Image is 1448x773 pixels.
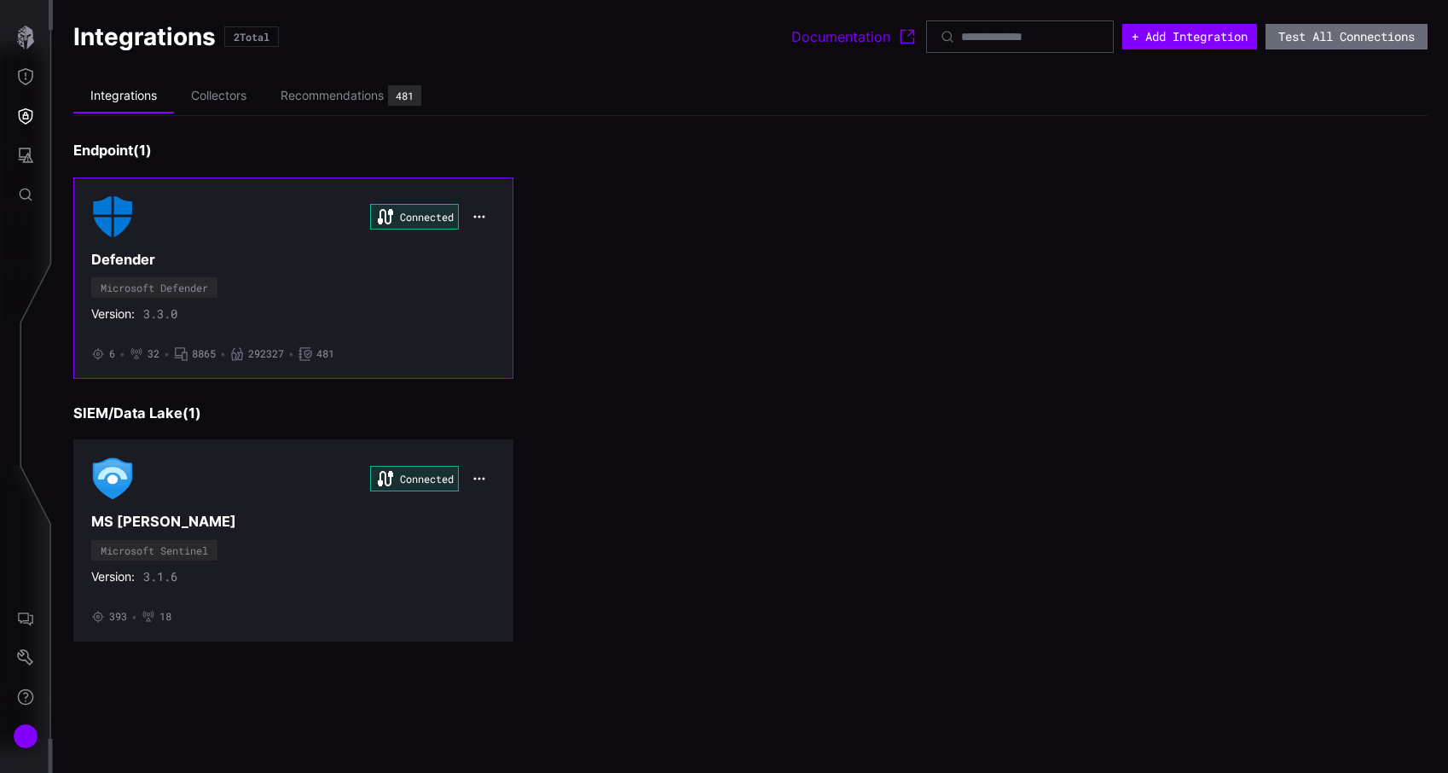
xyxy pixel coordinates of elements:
[148,347,159,361] span: 32
[91,195,134,238] img: Microsoft Defender
[396,90,414,101] div: 481
[791,26,918,47] a: Documentation
[281,88,384,103] div: Recommendations
[73,21,216,52] h1: Integrations
[73,404,1428,422] h3: SIEM/Data Lake ( 1 )
[164,347,170,361] span: •
[370,204,459,230] div: Connected
[248,347,284,361] span: 292327
[159,610,171,624] span: 18
[91,457,134,500] img: Microsoft Sentinel
[91,306,135,322] span: Version:
[91,251,495,269] h3: Defender
[370,466,459,491] div: Connected
[316,347,334,361] span: 481
[119,347,125,361] span: •
[73,142,1428,160] h3: Endpoint ( 1 )
[143,569,177,584] span: 3.1.6
[109,347,115,361] span: 6
[143,306,177,322] span: 3.3.0
[109,610,127,624] span: 393
[131,610,137,624] span: •
[288,347,294,361] span: •
[91,513,495,531] h3: MS [PERSON_NAME]
[91,569,135,584] span: Version:
[234,32,269,42] div: 2 Total
[101,282,208,293] div: Microsoft Defender
[101,545,208,555] div: Microsoft Sentinel
[174,79,264,113] li: Collectors
[220,347,226,361] span: •
[192,347,216,361] span: 8865
[1266,24,1428,49] button: Test All Connections
[73,79,174,113] li: Integrations
[1122,24,1257,49] button: + Add Integration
